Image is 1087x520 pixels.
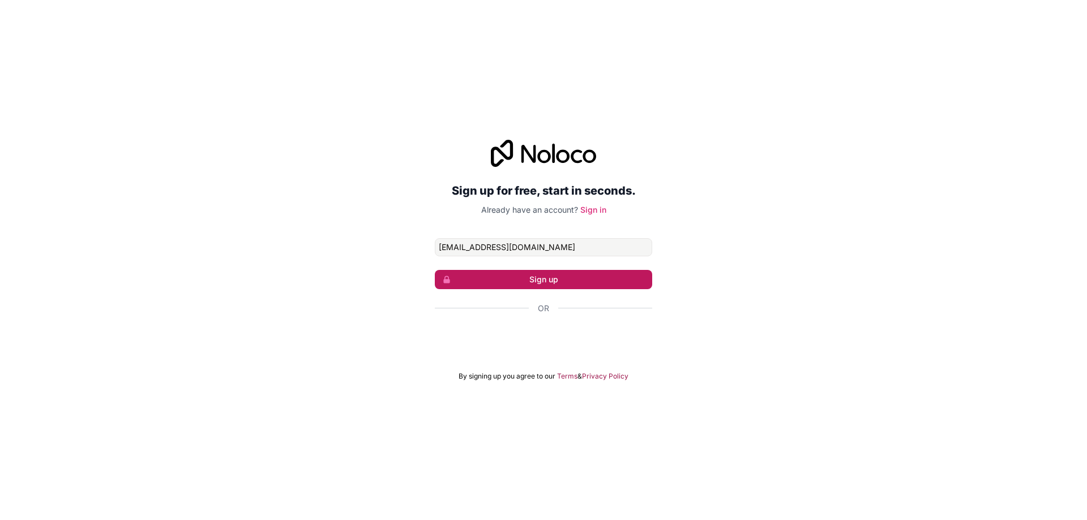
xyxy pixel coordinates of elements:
a: Privacy Policy [582,372,628,381]
span: Or [538,303,549,314]
a: Terms [557,372,577,381]
button: Sign up [435,270,652,289]
input: Email address [435,238,652,256]
h2: Sign up for free, start in seconds. [435,181,652,201]
span: By signing up you agree to our [459,372,555,381]
span: & [577,372,582,381]
iframe: Sign in with Google Button [429,326,658,351]
a: Sign in [580,205,606,214]
span: Already have an account? [481,205,578,214]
